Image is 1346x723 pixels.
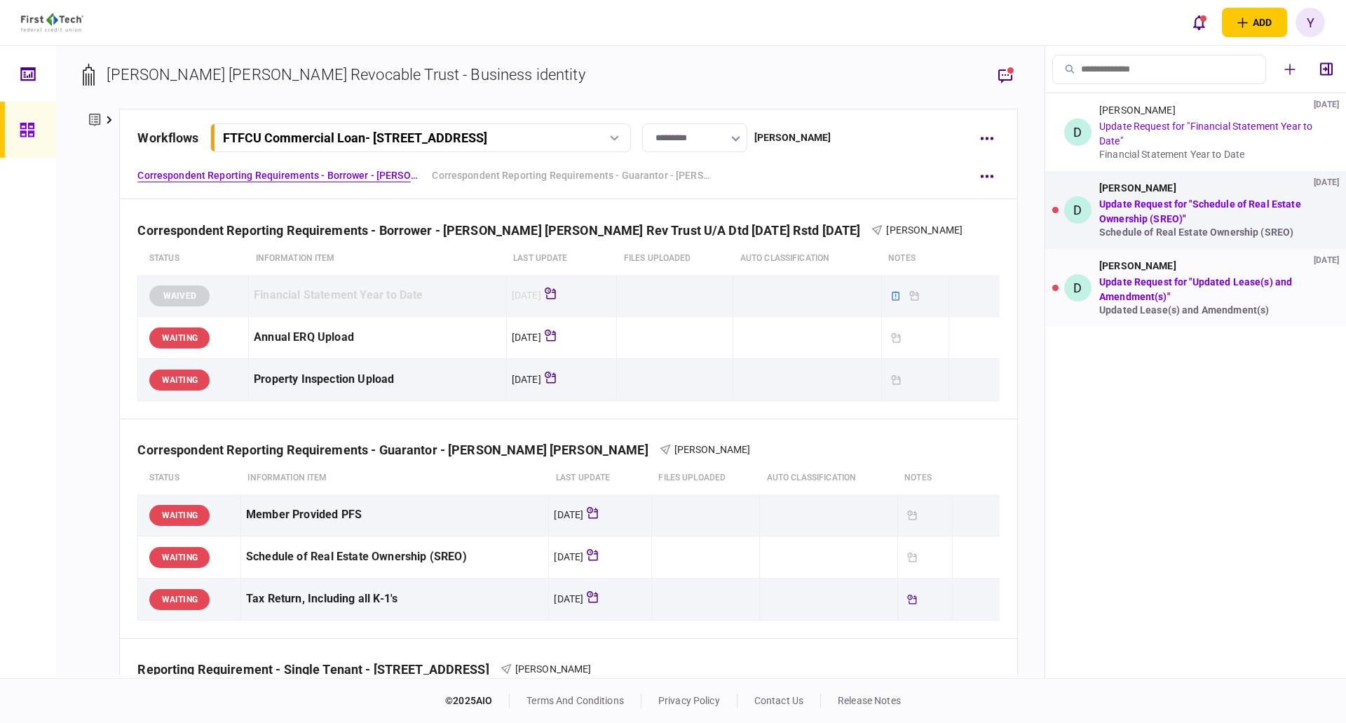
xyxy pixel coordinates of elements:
[21,13,83,32] img: client company logo
[1184,8,1214,37] button: open notifications list
[149,505,210,526] div: WAITING
[903,506,921,525] div: Updated document requested
[246,583,543,615] div: Tax Return, Including all K-1's
[149,370,210,391] div: WAITING
[240,462,548,494] th: Information item
[554,592,583,606] div: [DATE]
[1064,119,1092,146] div: D
[549,462,652,494] th: last update
[1099,149,1321,160] div: Financial Statement Year to Date
[246,499,543,531] div: Member Provided PFS
[838,695,901,706] a: release notes
[903,548,921,567] div: Updated document requested
[138,462,241,494] th: status
[432,168,712,183] a: Correspondent Reporting Requirements - Guarantor - [PERSON_NAME] [PERSON_NAME]
[137,662,500,677] div: Reporting Requirement - Single Tenant - [STREET_ADDRESS]
[149,327,210,349] div: WAITING
[137,223,871,238] div: Correspondent Reporting Requirements - Borrower - [PERSON_NAME] [PERSON_NAME] Rev Trust U/A Dtd [...
[149,285,210,306] div: WAIVED
[506,243,617,275] th: last update
[137,442,659,457] div: Correspondent Reporting Requirements - Guarantor - [PERSON_NAME] [PERSON_NAME]
[137,128,198,147] div: workflows
[1099,304,1321,316] div: Updated Lease(s) and Amendment(s)
[1099,276,1292,302] a: Update Request for "Updated Lease(s) and Amendment(s)"
[254,322,501,353] div: Annual ERQ Upload
[1099,227,1321,238] div: Schedule of Real Estate Ownership (SREO)
[1099,198,1301,224] a: Update Request for "Schedule of Real Estate Ownership (SREO)"
[617,243,733,275] th: Files uploaded
[512,330,541,344] div: [DATE]
[887,329,905,347] div: Updated document requested
[905,287,923,305] div: Updated document requested
[554,508,583,522] div: [DATE]
[658,695,720,706] a: privacy policy
[903,590,921,609] div: Tickler available
[651,462,759,494] th: Files uploaded
[1064,196,1092,224] div: D
[1064,274,1092,302] div: D
[515,663,592,675] span: [PERSON_NAME]
[1314,99,1339,110] div: [DATE]
[760,462,897,494] th: auto classification
[674,444,751,455] span: [PERSON_NAME]
[149,589,210,610] div: WAITING
[1099,121,1312,147] a: Update Request for "Financial Statement Year to Date"
[210,123,631,152] button: FTFCU Commercial Loan- [STREET_ADDRESS]
[254,280,501,311] div: Financial Statement Year to Date
[512,372,541,386] div: [DATE]
[754,130,831,145] div: [PERSON_NAME]
[887,371,905,389] div: Updated document requested
[1099,104,1176,116] div: [PERSON_NAME]
[754,695,803,706] a: contact us
[1314,255,1339,266] div: [DATE]
[897,462,952,494] th: notes
[149,547,210,568] div: WAITING
[554,550,583,564] div: [DATE]
[223,130,487,145] div: FTFCU Commercial Loan - [STREET_ADDRESS]
[1296,8,1325,37] button: Y
[137,168,418,183] a: Correspondent Reporting Requirements - Borrower - [PERSON_NAME] [PERSON_NAME] Rev Trust U/A Dtd [...
[249,243,507,275] th: Information item
[107,63,585,86] div: [PERSON_NAME] [PERSON_NAME] Revocable Trust - Business identity
[254,364,501,396] div: Property Inspection Upload
[1099,182,1176,194] div: [PERSON_NAME]
[246,541,543,573] div: Schedule of Real Estate Ownership (SREO)
[1314,177,1339,188] div: [DATE]
[733,243,881,275] th: auto classification
[138,243,249,275] th: status
[512,288,541,302] div: [DATE]
[526,695,624,706] a: terms and conditions
[881,243,949,275] th: notes
[1222,8,1287,37] button: open adding identity options
[445,694,510,708] div: © 2025 AIO
[886,224,963,236] span: [PERSON_NAME]
[1099,260,1176,271] div: [PERSON_NAME]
